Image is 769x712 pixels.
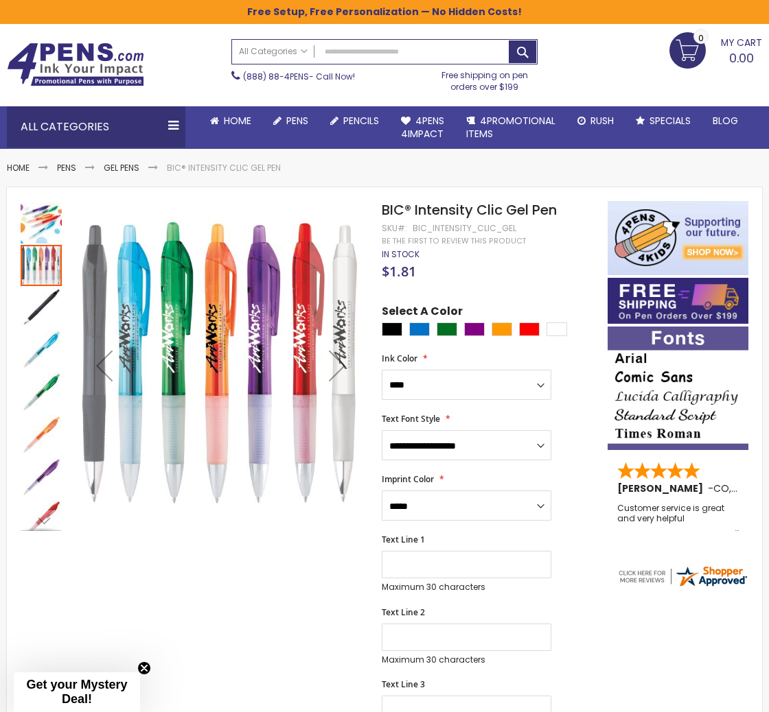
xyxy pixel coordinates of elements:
strong: SKU [382,222,407,234]
a: Home [7,162,30,174]
span: All Categories [239,46,308,57]
a: (888) 88-4PENS [243,71,309,82]
a: 4pens.com certificate URL [617,580,748,591]
img: Free shipping on orders over $199 [608,278,748,324]
div: Green [437,322,457,336]
span: Specials [650,114,691,128]
div: BIC® Intensity Clic Gel Pen [21,414,63,456]
a: Gel Pens [104,162,139,174]
div: Red [519,322,540,336]
a: 4PROMOTIONALITEMS [455,106,566,149]
p: Maximum 30 characters [382,582,551,593]
img: BIC® Intensity Clic Gel Pen [21,202,62,244]
li: BIC® Intensity Clic Gel Pen [167,163,281,174]
img: 4Pens Custom Pens and Promotional Products [7,43,144,86]
a: 0.00 0 [669,32,762,67]
a: Specials [625,106,702,136]
div: Purple [464,322,485,336]
span: - Call Now! [243,71,355,82]
span: Home [224,114,251,128]
div: White [547,322,567,336]
img: BIC® Intensity Clic Gel Pen [21,330,62,371]
img: BIC® Intensity Clic Gel Pen [77,220,365,508]
img: BIC® Intensity Clic Gel Pen [21,500,62,541]
a: Pencils [319,106,390,136]
a: Pens [262,106,319,136]
div: BIC® Intensity Clic Gel Pen [21,456,63,499]
div: Next [21,510,62,531]
span: Text Line 2 [382,606,425,618]
div: BIC® Intensity Clic Gel Pen [21,286,63,329]
span: Ink Color [382,353,417,364]
span: Text Line 1 [382,534,425,545]
div: Blue Light [409,322,430,336]
img: BIC® Intensity Clic Gel Pen [21,287,62,329]
div: Availability [382,249,420,260]
span: In stock [382,248,420,260]
img: BIC® Intensity Clic Gel Pen [21,458,62,499]
div: BIC® Intensity Clic Gel Pen [21,329,63,371]
a: Be the first to review this product [382,236,526,246]
span: 0.00 [729,49,754,67]
div: bic_intensity_clic_gel [413,223,516,234]
a: 4Pens4impact [390,106,455,149]
span: 0 [698,32,704,45]
a: Blog [702,106,749,136]
img: BIC® Intensity Clic Gel Pen [21,415,62,456]
span: CO [713,482,729,495]
div: Previous [77,201,132,531]
span: Text Font Style [382,413,440,425]
span: Select A Color [382,304,463,322]
div: BIC® Intensity Clic Gel Pen [21,499,63,541]
span: Pencils [343,114,379,128]
span: $1.81 [382,262,416,281]
div: Customer service is great and very helpful [617,503,739,533]
span: BIC® Intensity Clic Gel Pen [382,200,557,219]
button: Close teaser [137,661,151,675]
span: Blog [713,114,738,128]
span: Imprint Color [382,473,434,485]
a: All Categories [232,40,314,62]
div: Get your Mystery Deal!Close teaser [14,672,140,712]
span: [PERSON_NAME] [617,482,708,495]
a: Pens [57,162,76,174]
img: BIC® Intensity Clic Gel Pen [21,372,62,414]
div: Free shipping on pen orders over $199 [431,64,538,92]
div: Black [382,322,402,336]
span: Rush [590,114,614,128]
p: Maximum 30 characters [382,654,551,665]
span: 4PROMOTIONAL ITEMS [466,114,555,141]
div: BIC® Intensity Clic Gel Pen [21,244,63,286]
a: Home [199,106,262,136]
span: Text Line 3 [382,678,425,690]
img: 4pens 4 kids [608,201,748,275]
div: BIC® Intensity Clic Gel Pen [21,371,63,414]
span: Get your Mystery Deal! [26,678,127,706]
a: Rush [566,106,625,136]
div: Orange [492,322,512,336]
img: font-personalization-examples [608,327,748,450]
div: BIC® Intensity Clic Gel Pen [21,201,63,244]
span: 4Pens 4impact [401,114,444,141]
div: All Categories [7,106,185,147]
img: 4pens.com widget logo [617,564,748,589]
span: Pens [286,114,308,128]
div: Next [310,201,365,531]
